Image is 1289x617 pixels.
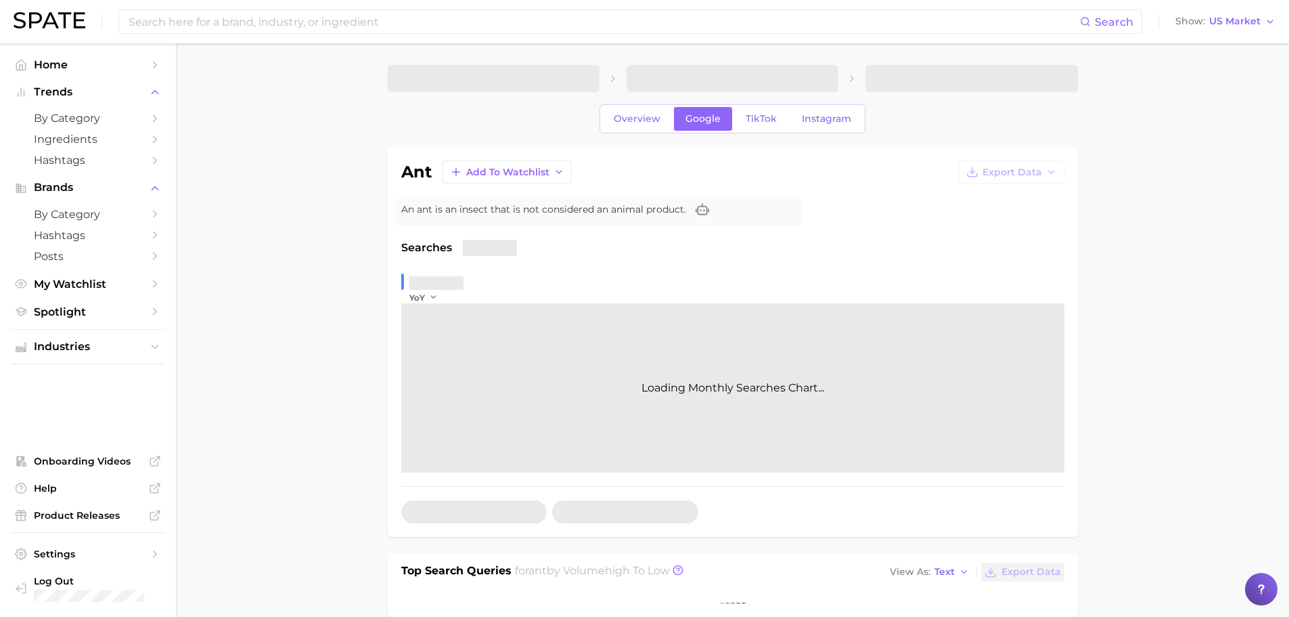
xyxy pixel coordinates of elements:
button: Trends [11,82,165,102]
span: Product Releases [34,509,142,522]
span: Home [34,58,142,71]
button: View AsText [886,563,973,581]
span: Hashtags [34,229,142,242]
span: Trends [34,86,142,98]
span: An ant is an insect that is not considered an animal product. [401,203,686,217]
a: by Category [11,204,165,225]
span: Add to Watchlist [466,167,549,178]
a: Google [674,107,732,131]
a: Home [11,54,165,75]
a: My Watchlist [11,274,165,295]
span: Log Out [34,575,154,587]
a: Instagram [790,107,863,131]
span: Onboarding Videos [34,455,142,467]
div: Loading Monthly Searches Chart... [401,303,1064,473]
span: ant [528,564,547,577]
button: Export Data [959,161,1064,184]
span: Text [934,568,955,576]
span: Hashtags [34,154,142,167]
h2: for by Volume [515,563,670,582]
a: Product Releases [11,505,165,526]
span: View As [890,568,930,576]
a: by Category [11,108,165,129]
span: Posts [34,250,142,263]
a: Settings [11,544,165,564]
span: by Category [34,112,142,125]
a: Hashtags [11,150,165,171]
a: Overview [602,107,672,131]
a: Hashtags [11,225,165,246]
span: Brands [34,182,142,194]
a: Ingredients [11,129,165,150]
a: Onboarding Videos [11,451,165,471]
button: Add to Watchlist [443,161,572,184]
input: Search here for a brand, industry, or ingredient [127,10,1080,33]
span: by Category [34,208,142,221]
button: Export Data [981,563,1064,582]
a: Log out. Currently logged in with e-mail marwat@spate.nyc. [11,571,165,606]
span: US Market [1209,18,1261,25]
span: Instagram [802,113,851,125]
span: Help [34,482,142,494]
button: Industries [11,337,165,357]
span: high to low [605,564,670,577]
button: ShowUS Market [1172,13,1279,30]
span: Settings [34,548,142,560]
span: Overview [614,113,660,125]
img: SPATE [14,12,85,28]
span: Show [1175,18,1205,25]
span: Spotlight [34,305,142,318]
span: Export Data [1001,566,1061,578]
span: Export Data [982,167,1042,178]
span: Industries [34,341,142,353]
span: Google [685,113,721,125]
a: Spotlight [11,301,165,322]
span: Search [1095,16,1133,28]
a: TikTok [734,107,788,131]
span: My Watchlist [34,278,142,291]
span: Searches [401,240,452,256]
span: TikTok [746,113,777,125]
a: Posts [11,246,165,267]
span: Ingredients [34,133,142,146]
a: Help [11,478,165,498]
button: YoY [409,292,438,303]
span: YoY [409,292,425,303]
button: Brands [11,177,165,198]
h1: Top Search Queries [401,563,512,582]
h1: ant [401,164,432,180]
